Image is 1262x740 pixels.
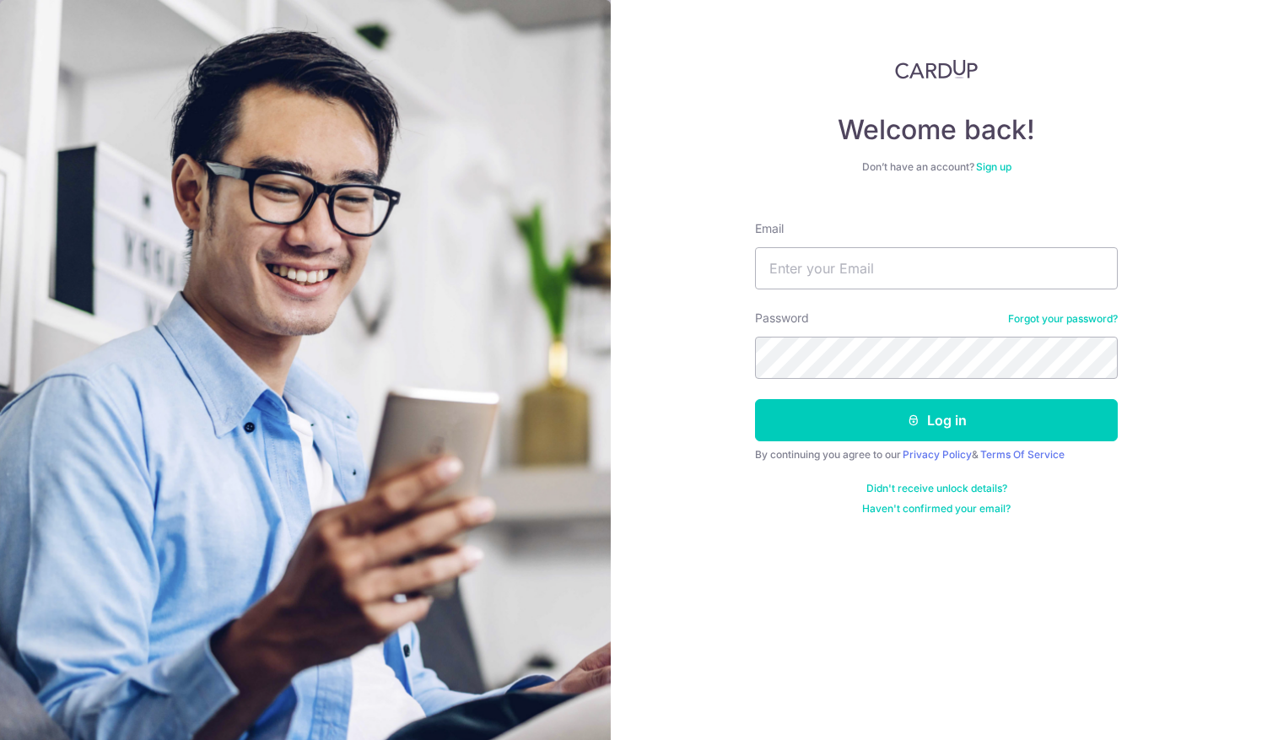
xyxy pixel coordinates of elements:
[862,502,1011,516] a: Haven't confirmed your email?
[755,310,809,327] label: Password
[755,247,1118,289] input: Enter your Email
[755,399,1118,441] button: Log in
[980,448,1065,461] a: Terms Of Service
[895,59,978,79] img: CardUp Logo
[755,113,1118,147] h4: Welcome back!
[903,448,972,461] a: Privacy Policy
[1008,312,1118,326] a: Forgot your password?
[755,160,1118,174] div: Don’t have an account?
[976,160,1011,173] a: Sign up
[755,220,784,237] label: Email
[866,482,1007,495] a: Didn't receive unlock details?
[755,448,1118,462] div: By continuing you agree to our &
